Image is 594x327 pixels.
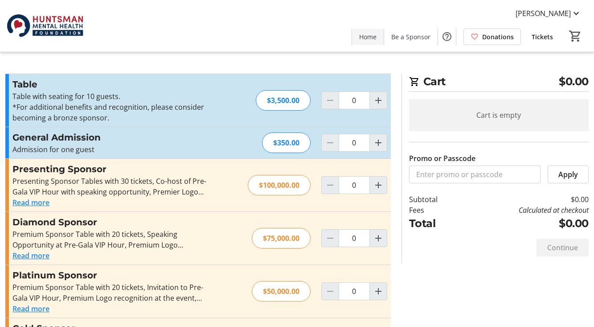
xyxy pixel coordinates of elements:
img: Huntsman Mental Health Foundation's Logo [5,4,85,48]
input: General Admission Quantity [339,134,370,152]
p: Table with seating for 10 guests. [12,91,207,102]
td: Subtotal [409,194,461,205]
div: $350.00 [262,132,311,153]
button: Read more [12,250,49,261]
button: Increment by one [370,283,387,300]
h3: Table [12,78,207,91]
div: Premium Sponsor Table with 20 tickets, Speaking Opportunity at Pre-Gala VIP Hour, Premium Logo re... [12,229,207,250]
a: Home [352,29,384,45]
div: Presenting Sponsor Tables with 30 tickets, Co-host of Pre-Gala VIP Hour with speaking opportunity... [12,176,207,197]
h3: Diamond Sponsor [12,215,207,229]
div: $100,000.00 [248,175,311,195]
input: Diamond Sponsor Quantity [339,229,370,247]
button: Increment by one [370,92,387,109]
button: Cart [567,28,583,44]
span: Tickets [532,32,553,41]
input: Table Quantity [339,91,370,109]
p: *For additional benefits and recognition, please consider becoming a bronze sponsor. [12,102,207,123]
a: Donations [463,29,521,45]
input: Platinum Sponsor Quantity [339,282,370,300]
button: Increment by one [370,134,387,151]
div: $50,000.00 [252,281,311,302]
div: Cart is empty [409,99,589,131]
div: $3,500.00 [256,90,311,111]
td: Fees [409,205,461,215]
h2: Cart [409,74,589,92]
div: $75,000.00 [252,228,311,248]
input: Enter promo or passcode [409,166,541,183]
span: Donations [482,32,514,41]
h3: Presenting Sponsor [12,162,207,176]
button: [PERSON_NAME] [508,6,589,21]
a: Tickets [524,29,560,45]
button: Read more [12,303,49,314]
a: Be a Sponsor [384,29,438,45]
button: Increment by one [370,230,387,247]
td: Calculated at checkout [461,205,589,215]
button: Read more [12,197,49,208]
span: [PERSON_NAME] [516,8,571,19]
p: Admission for one guest [12,144,207,155]
button: Help [438,28,456,46]
button: Apply [548,166,589,183]
span: Be a Sponsor [391,32,430,41]
span: Apply [558,169,578,180]
button: Increment by one [370,177,387,194]
label: Promo or Passcode [409,153,475,164]
td: $0.00 [461,215,589,232]
td: Total [409,215,461,232]
span: $0.00 [559,74,589,90]
h3: General Admission [12,131,207,144]
input: Presenting Sponsor Quantity [339,176,370,194]
td: $0.00 [461,194,589,205]
span: Home [359,32,377,41]
div: Premium Sponsor Table with 20 tickets, Invitation to Pre-Gala VIP Hour, Premium Logo recognition ... [12,282,207,303]
h3: Platinum Sponsor [12,269,207,282]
